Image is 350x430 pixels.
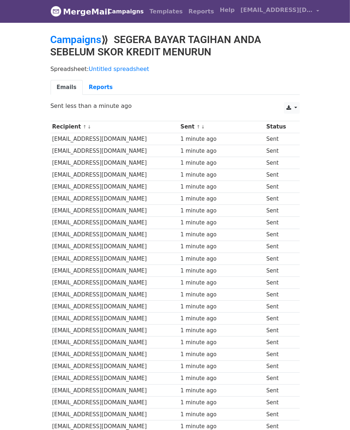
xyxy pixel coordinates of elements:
[181,135,263,143] div: 1 minute ago
[51,133,179,145] td: [EMAIL_ADDRESS][DOMAIN_NAME]
[51,265,179,277] td: [EMAIL_ADDRESS][DOMAIN_NAME]
[51,6,61,17] img: MergeMail logo
[314,395,350,430] iframe: Chat Widget
[265,396,295,408] td: Sent
[181,350,263,359] div: 1 minute ago
[265,241,295,253] td: Sent
[179,121,265,133] th: Sent
[51,181,179,193] td: [EMAIL_ADDRESS][DOMAIN_NAME]
[51,372,179,384] td: [EMAIL_ADDRESS][DOMAIN_NAME]
[51,361,179,372] td: [EMAIL_ADDRESS][DOMAIN_NAME]
[181,207,263,215] div: 1 minute ago
[51,217,179,229] td: [EMAIL_ADDRESS][DOMAIN_NAME]
[265,121,295,133] th: Status
[265,265,295,277] td: Sent
[147,4,186,19] a: Templates
[201,124,205,130] a: ↓
[181,303,263,311] div: 1 minute ago
[51,205,179,217] td: [EMAIL_ADDRESS][DOMAIN_NAME]
[51,193,179,205] td: [EMAIL_ADDRESS][DOMAIN_NAME]
[181,231,263,239] div: 1 minute ago
[265,289,295,301] td: Sent
[186,4,217,19] a: Reports
[51,396,179,408] td: [EMAIL_ADDRESS][DOMAIN_NAME]
[181,362,263,371] div: 1 minute ago
[105,4,147,19] a: Campaigns
[265,277,295,288] td: Sent
[181,374,263,383] div: 1 minute ago
[181,338,263,347] div: 1 minute ago
[87,124,91,130] a: ↓
[51,277,179,288] td: [EMAIL_ADDRESS][DOMAIN_NAME]
[181,326,263,335] div: 1 minute ago
[51,289,179,301] td: [EMAIL_ADDRESS][DOMAIN_NAME]
[181,159,263,167] div: 1 minute ago
[89,66,149,72] a: Untitled spreadsheet
[51,349,179,361] td: [EMAIL_ADDRESS][DOMAIN_NAME]
[51,337,179,349] td: [EMAIL_ADDRESS][DOMAIN_NAME]
[265,349,295,361] td: Sent
[265,325,295,337] td: Sent
[265,384,295,396] td: Sent
[181,255,263,263] div: 1 minute ago
[51,65,300,73] p: Spreadsheet:
[51,102,300,110] p: Sent less than a minute ago
[51,313,179,325] td: [EMAIL_ADDRESS][DOMAIN_NAME]
[265,169,295,181] td: Sent
[265,229,295,241] td: Sent
[51,145,179,157] td: [EMAIL_ADDRESS][DOMAIN_NAME]
[181,183,263,191] div: 1 minute ago
[51,253,179,265] td: [EMAIL_ADDRESS][DOMAIN_NAME]
[181,243,263,251] div: 1 minute ago
[51,169,179,181] td: [EMAIL_ADDRESS][DOMAIN_NAME]
[181,387,263,395] div: 1 minute ago
[51,157,179,169] td: [EMAIL_ADDRESS][DOMAIN_NAME]
[51,34,101,46] a: Campaigns
[181,279,263,287] div: 1 minute ago
[265,253,295,265] td: Sent
[265,205,295,217] td: Sent
[265,217,295,229] td: Sent
[51,301,179,313] td: [EMAIL_ADDRESS][DOMAIN_NAME]
[181,410,263,419] div: 1 minute ago
[241,6,313,14] span: [EMAIL_ADDRESS][DOMAIN_NAME]
[265,157,295,169] td: Sent
[51,241,179,253] td: [EMAIL_ADDRESS][DOMAIN_NAME]
[181,219,263,227] div: 1 minute ago
[181,267,263,275] div: 1 minute ago
[83,80,119,95] a: Reports
[51,229,179,241] td: [EMAIL_ADDRESS][DOMAIN_NAME]
[181,147,263,155] div: 1 minute ago
[51,384,179,396] td: [EMAIL_ADDRESS][DOMAIN_NAME]
[181,171,263,179] div: 1 minute ago
[51,121,179,133] th: Recipient
[217,3,238,17] a: Help
[265,145,295,157] td: Sent
[265,193,295,205] td: Sent
[265,181,295,193] td: Sent
[238,3,322,20] a: [EMAIL_ADDRESS][DOMAIN_NAME]
[265,408,295,420] td: Sent
[51,408,179,420] td: [EMAIL_ADDRESS][DOMAIN_NAME]
[181,195,263,203] div: 1 minute ago
[51,325,179,337] td: [EMAIL_ADDRESS][DOMAIN_NAME]
[265,313,295,325] td: Sent
[181,315,263,323] div: 1 minute ago
[83,124,87,130] a: ↑
[51,80,83,95] a: Emails
[181,399,263,407] div: 1 minute ago
[51,34,300,58] h2: ⟫ SEGERA BAYAR TAGIHAN ANDA SEBELUM SKOR KREDIT MENURUN
[51,4,99,19] a: MergeMail
[196,124,200,130] a: ↑
[265,133,295,145] td: Sent
[265,361,295,372] td: Sent
[265,301,295,313] td: Sent
[265,372,295,384] td: Sent
[181,291,263,299] div: 1 minute ago
[265,337,295,349] td: Sent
